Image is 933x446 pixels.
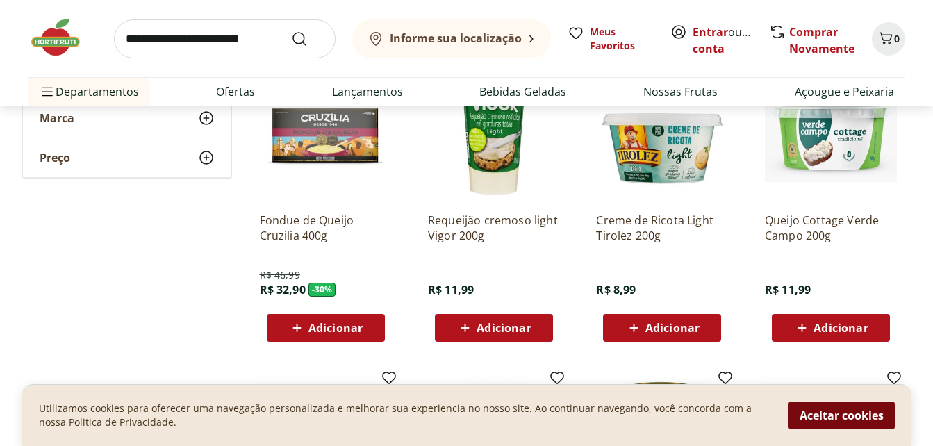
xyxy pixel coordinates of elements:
[428,213,560,243] a: Requeijão cremoso light Vigor 200g
[872,22,905,56] button: Carrinho
[693,24,754,57] span: ou
[291,31,324,47] button: Submit Search
[795,83,894,100] a: Açougue e Peixaria
[596,213,728,243] a: Creme de Ricota Light Tirolez 200g
[260,268,300,282] span: R$ 46,99
[23,99,231,138] button: Marca
[114,19,336,58] input: search
[428,282,474,297] span: R$ 11,99
[39,75,56,108] button: Menu
[479,83,566,100] a: Bebidas Geladas
[23,138,231,177] button: Preço
[308,283,336,297] span: - 30 %
[645,322,700,333] span: Adicionar
[332,83,403,100] a: Lançamentos
[216,83,255,100] a: Ofertas
[28,17,97,58] img: Hortifruti
[693,24,769,56] a: Criar conta
[894,32,900,45] span: 0
[267,314,385,342] button: Adicionar
[40,111,74,125] span: Marca
[568,25,654,53] a: Meus Favoritos
[39,402,772,429] p: Utilizamos cookies para oferecer uma navegação personalizada e melhorar sua experiencia no nosso ...
[352,19,551,58] button: Informe sua localização
[260,69,392,201] img: Fondue de Queijo Cruzilia 400g
[590,25,654,53] span: Meus Favoritos
[765,213,897,243] a: Queijo Cottage Verde Campo 200g
[814,322,868,333] span: Adicionar
[40,151,70,165] span: Preço
[693,24,728,40] a: Entrar
[260,213,392,243] a: Fondue de Queijo Cruzilia 400g
[772,314,890,342] button: Adicionar
[765,282,811,297] span: R$ 11,99
[765,69,897,201] img: Queijo Cottage Verde Campo 200g
[428,69,560,201] img: Requeijão cremoso light Vigor 200g
[260,282,306,297] span: R$ 32,90
[643,83,718,100] a: Nossas Frutas
[603,314,721,342] button: Adicionar
[390,31,522,46] b: Informe sua localização
[39,75,139,108] span: Departamentos
[308,322,363,333] span: Adicionar
[788,402,895,429] button: Aceitar cookies
[596,282,636,297] span: R$ 8,99
[596,69,728,201] img: Creme de Ricota Light Tirolez 200g
[435,314,553,342] button: Adicionar
[477,322,531,333] span: Adicionar
[789,24,854,56] a: Comprar Novamente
